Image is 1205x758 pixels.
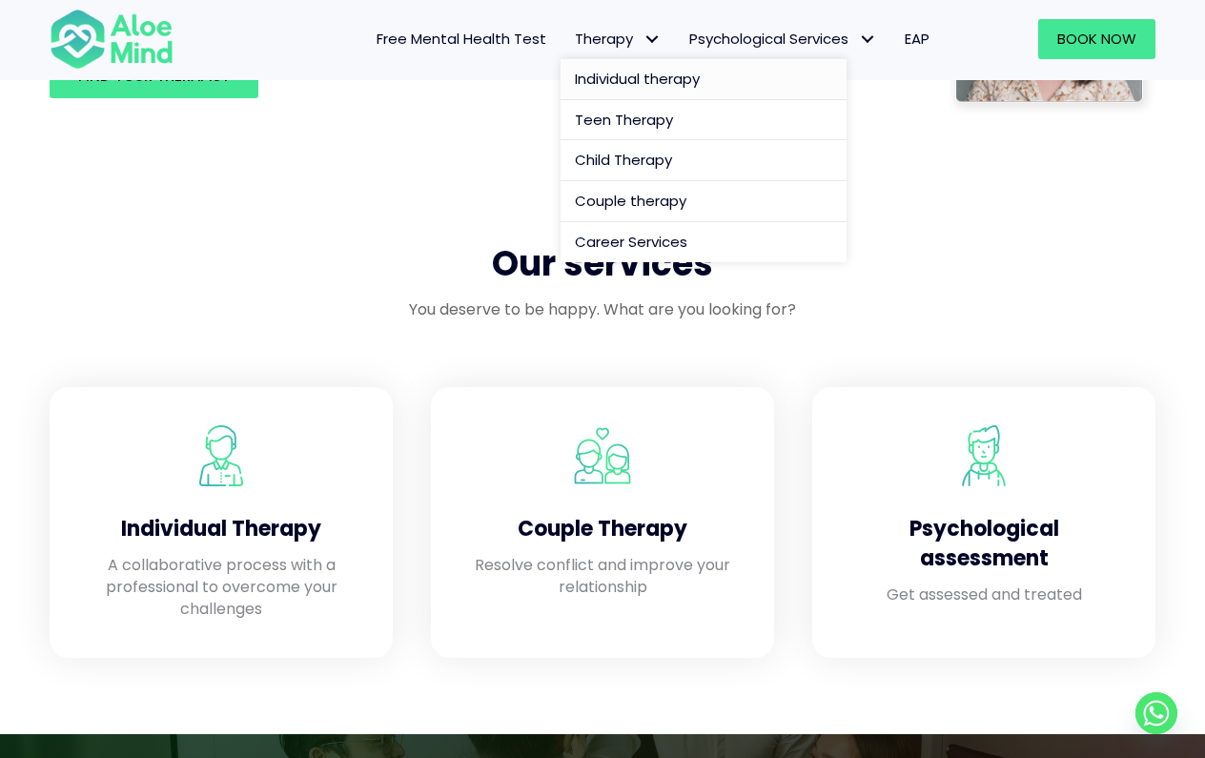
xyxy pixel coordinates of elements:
[890,19,944,59] a: EAP
[561,19,675,59] a: TherapyTherapy: submenu
[450,406,755,639] a: Aloe Mind Malaysia | Mental Healthcare Services in Malaysia and Singapore Couple Therapy Resolve ...
[50,298,1155,320] p: You deserve to be happy. What are you looking for?
[377,29,546,49] span: Free Mental Health Test
[575,29,661,49] span: Therapy
[575,69,700,89] span: Individual therapy
[953,425,1014,486] img: Aloe Mind Malaysia | Mental Healthcare Services in Malaysia and Singapore
[850,515,1117,574] h4: Psychological assessment
[561,100,847,141] a: Teen Therapy
[362,19,561,59] a: Free Mental Health Test
[50,8,174,71] img: Aloe mind Logo
[675,19,890,59] a: Psychological ServicesPsychological Services: submenu
[198,19,944,59] nav: Menu
[575,110,673,130] span: Teen Therapy
[689,29,876,49] span: Psychological Services
[88,554,355,621] p: A collaborative process with a professional to overcome your challenges
[69,406,374,639] a: Aloe Mind Malaysia | Mental Healthcare Services in Malaysia and Singapore Individual Therapy A co...
[850,584,1117,605] p: Get assessed and treated
[905,29,929,49] span: EAP
[575,232,687,252] span: Career Services
[575,150,672,170] span: Child Therapy
[561,59,847,100] a: Individual therapy
[191,425,252,486] img: Aloe Mind Malaysia | Mental Healthcare Services in Malaysia and Singapore
[469,515,736,544] h4: Couple Therapy
[572,425,633,486] img: Aloe Mind Malaysia | Mental Healthcare Services in Malaysia and Singapore
[88,515,355,544] h4: Individual Therapy
[469,554,736,598] p: Resolve conflict and improve your relationship
[492,239,713,288] span: Our services
[561,222,847,262] a: Career Services
[853,26,881,53] span: Psychological Services: submenu
[561,181,847,222] a: Couple therapy
[1057,29,1136,49] span: Book Now
[1135,692,1177,734] a: Whatsapp
[561,140,847,181] a: Child Therapy
[575,191,686,211] span: Couple therapy
[831,406,1136,639] a: Aloe Mind Malaysia | Mental Healthcare Services in Malaysia and Singapore Psychological assessmen...
[638,26,665,53] span: Therapy: submenu
[1038,19,1155,59] a: Book Now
